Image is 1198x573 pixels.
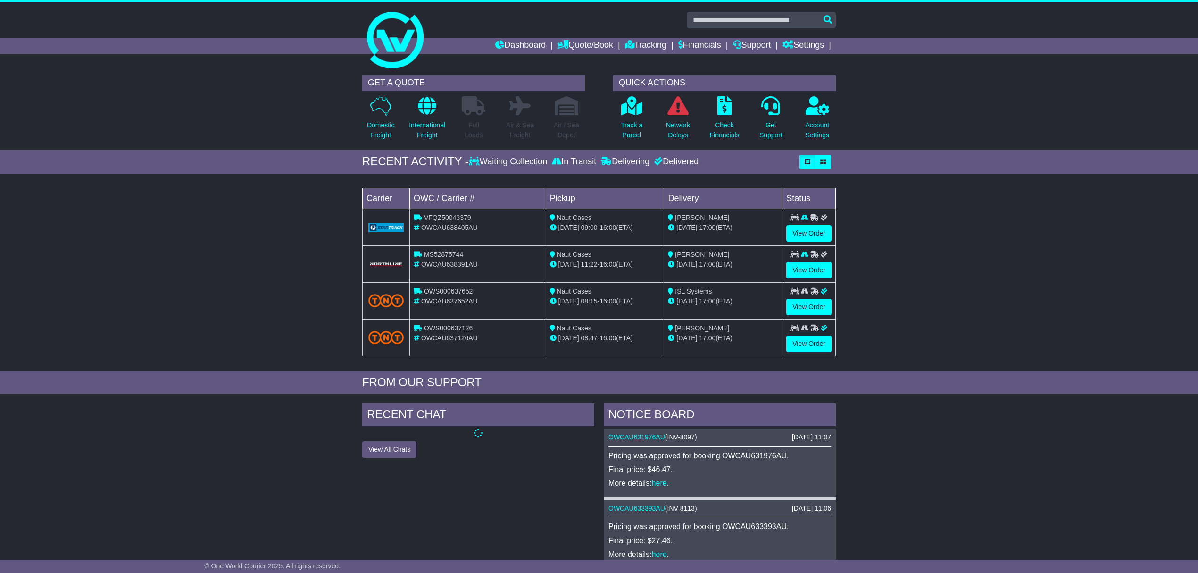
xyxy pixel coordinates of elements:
[668,223,778,233] div: (ETA)
[676,261,697,268] span: [DATE]
[759,120,782,140] p: Get Support
[469,157,549,167] div: Waiting Collection
[557,38,613,54] a: Quote/Book
[368,261,404,267] img: GetCarrierServiceLogo
[408,96,446,145] a: InternationalFreight
[558,297,579,305] span: [DATE]
[363,188,410,209] td: Carrier
[608,433,665,441] a: OWCAU631976AU
[599,224,616,231] span: 16:00
[806,120,830,140] p: Account Settings
[699,261,715,268] span: 17:00
[786,225,832,242] a: View Order
[608,433,831,441] div: ( )
[462,120,485,140] p: Full Loads
[675,324,729,332] span: [PERSON_NAME]
[550,223,660,233] div: - (ETA)
[581,224,598,231] span: 09:00
[608,522,831,531] p: Pricing was approved for booking OWCAU633393AU.
[424,251,463,258] span: MS52875744
[604,403,836,429] div: NOTICE BOARD
[608,550,831,559] p: More details: .
[581,334,598,342] span: 08:47
[362,441,416,458] button: View All Chats
[699,334,715,342] span: 17:00
[786,336,832,352] a: View Order
[599,297,616,305] span: 16:00
[733,38,771,54] a: Support
[608,451,831,460] p: Pricing was approved for booking OWCAU631976AU.
[421,297,478,305] span: OWCAU637652AU
[652,550,667,558] a: here
[409,120,445,140] p: International Freight
[362,376,836,389] div: FROM OUR SUPPORT
[421,224,478,231] span: OWCAU638405AU
[782,188,836,209] td: Status
[557,287,591,295] span: Naut Cases
[557,324,591,332] span: Naut Cases
[550,260,660,270] div: - (ETA)
[557,251,591,258] span: Naut Cases
[362,403,594,429] div: RECENT CHAT
[621,120,642,140] p: Track a Parcel
[759,96,783,145] a: GetSupport
[557,214,591,221] span: Naut Cases
[664,188,782,209] td: Delivery
[608,505,665,512] a: OWCAU633393AU
[599,261,616,268] span: 16:00
[581,297,598,305] span: 08:15
[608,505,831,513] div: ( )
[599,157,652,167] div: Delivering
[676,297,697,305] span: [DATE]
[613,75,836,91] div: QUICK ACTIONS
[792,505,831,513] div: [DATE] 11:06
[368,294,404,307] img: TNT_Domestic.png
[368,223,404,232] img: GetCarrierServiceLogo
[675,287,712,295] span: ISL Systems
[608,479,831,488] p: More details: .
[667,505,695,512] span: INV 8113
[410,188,546,209] td: OWC / Carrier #
[620,96,643,145] a: Track aParcel
[786,299,832,315] a: View Order
[554,120,579,140] p: Air / Sea Depot
[699,297,715,305] span: 17:00
[495,38,546,54] a: Dashboard
[792,433,831,441] div: [DATE] 11:07
[652,157,699,167] div: Delivered
[506,120,534,140] p: Air & Sea Freight
[550,333,660,343] div: - (ETA)
[550,296,660,306] div: - (ETA)
[204,562,341,570] span: © One World Courier 2025. All rights reserved.
[678,38,721,54] a: Financials
[805,96,830,145] a: AccountSettings
[668,333,778,343] div: (ETA)
[424,214,471,221] span: VFQZ50043379
[675,214,729,221] span: [PERSON_NAME]
[549,157,599,167] div: In Transit
[786,262,832,278] a: View Order
[676,334,697,342] span: [DATE]
[558,224,579,231] span: [DATE]
[366,96,395,145] a: DomesticFreight
[608,536,831,545] p: Final price: $27.46.
[668,260,778,270] div: (ETA)
[368,331,404,344] img: TNT_Domestic.png
[675,251,729,258] span: [PERSON_NAME]
[666,120,690,140] p: Network Delays
[599,334,616,342] span: 16:00
[424,324,473,332] span: OWS000637126
[710,120,740,140] p: Check Financials
[652,479,667,487] a: here
[668,296,778,306] div: (ETA)
[362,155,469,169] div: RECENT ACTIVITY -
[676,224,697,231] span: [DATE]
[421,334,478,342] span: OWCAU637126AU
[421,261,478,268] span: OWCAU638391AU
[546,188,664,209] td: Pickup
[666,96,691,145] a: NetworkDelays
[667,433,695,441] span: INV-8097
[362,75,585,91] div: GET A QUOTE
[625,38,666,54] a: Tracking
[581,261,598,268] span: 11:22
